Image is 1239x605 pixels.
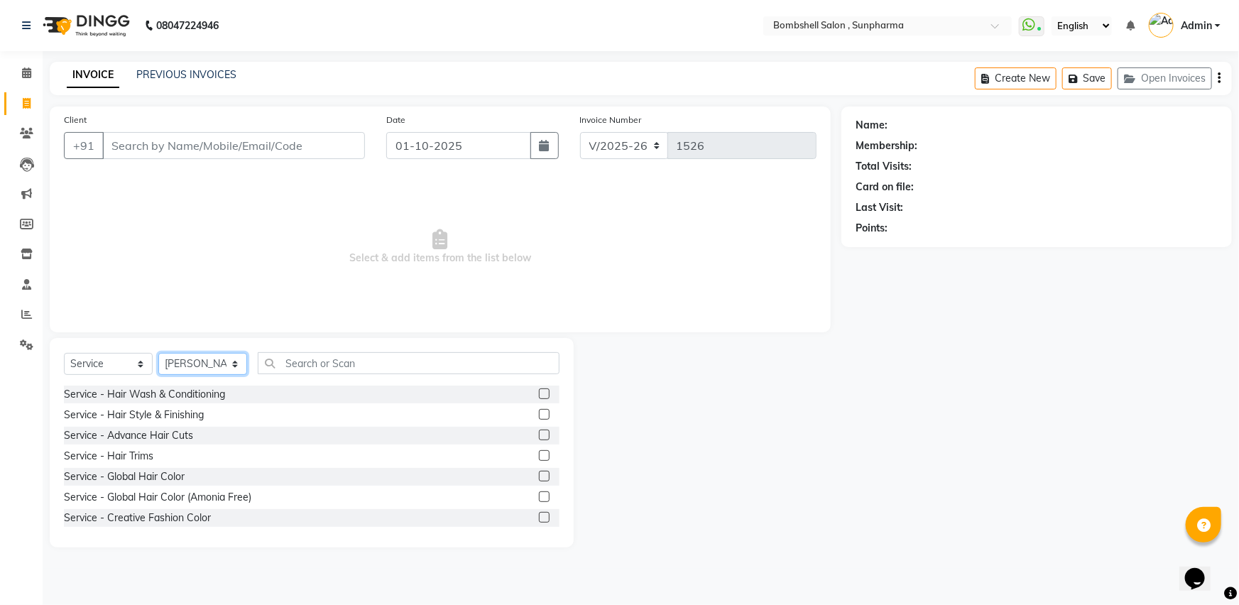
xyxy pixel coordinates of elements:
div: Service - Global Hair Color (Amonia Free) [64,490,251,505]
input: Search by Name/Mobile/Email/Code [102,132,365,159]
button: Open Invoices [1118,67,1212,89]
button: +91 [64,132,104,159]
a: INVOICE [67,62,119,88]
div: Points: [856,221,888,236]
button: Create New [975,67,1057,89]
div: Membership: [856,138,917,153]
iframe: chat widget [1179,548,1225,591]
span: Select & add items from the list below [64,176,817,318]
img: logo [36,6,133,45]
label: Client [64,114,87,126]
div: Service - Hair Trims [64,449,153,464]
div: Card on file: [856,180,914,195]
label: Invoice Number [580,114,642,126]
span: Admin [1181,18,1212,33]
img: Admin [1149,13,1174,38]
div: Service - Global Hair Color [64,469,185,484]
div: Service - Creative Fashion Color [64,511,211,525]
div: Service - Hair Wash & Conditioning [64,387,225,402]
div: Service - Hair Style & Finishing [64,408,204,423]
input: Search or Scan [258,352,560,374]
a: PREVIOUS INVOICES [136,68,236,81]
button: Save [1062,67,1112,89]
label: Date [386,114,405,126]
b: 08047224946 [156,6,219,45]
div: Total Visits: [856,159,912,174]
div: Last Visit: [856,200,903,215]
div: Name: [856,118,888,133]
div: Service - Advance Hair Cuts [64,428,193,443]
